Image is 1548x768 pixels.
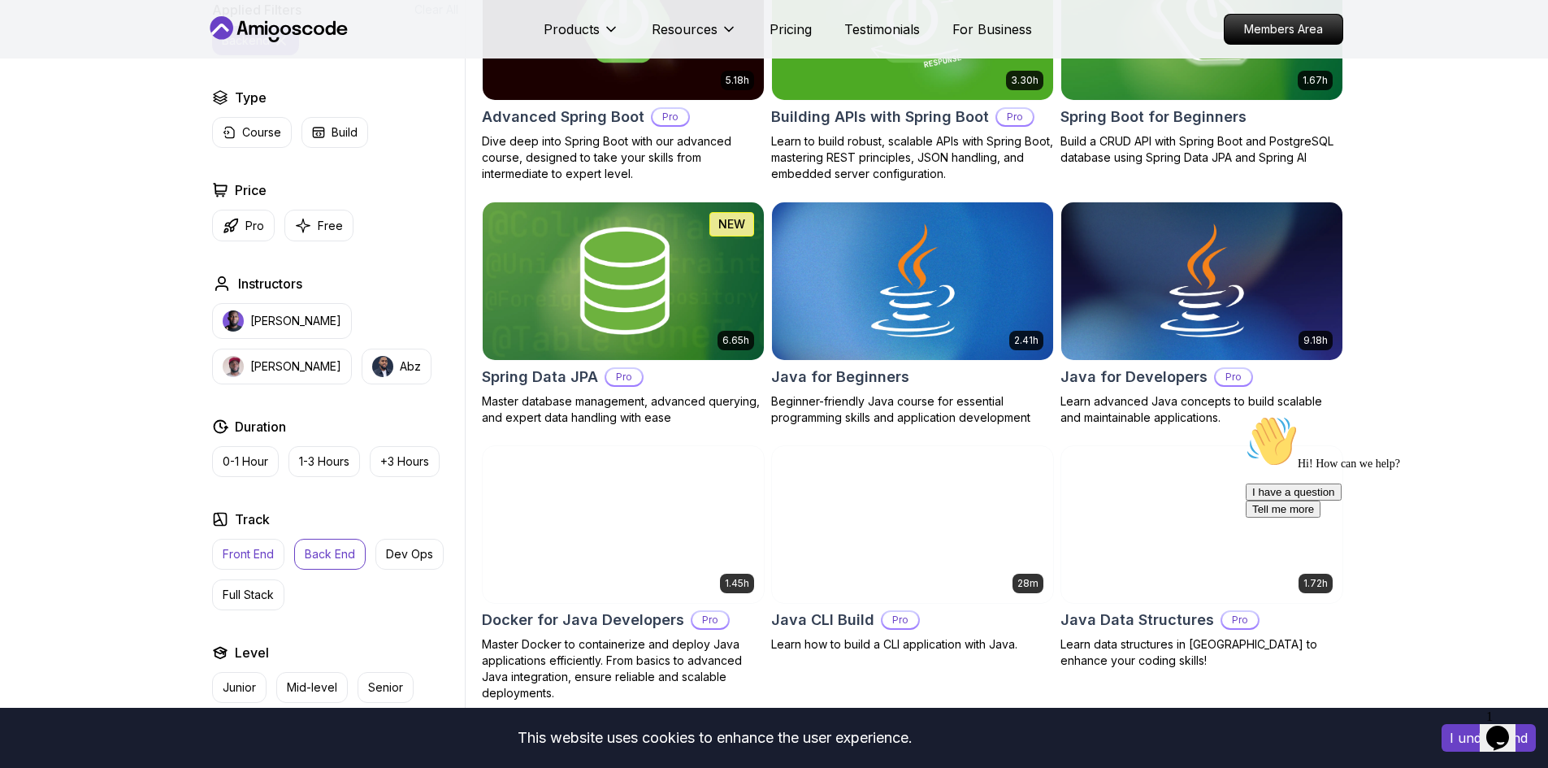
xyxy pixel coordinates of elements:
[223,310,244,332] img: instructor img
[1060,636,1343,669] p: Learn data structures in [GEOGRAPHIC_DATA] to enhance your coding skills!
[483,446,764,604] img: Docker for Java Developers card
[358,672,414,703] button: Senior
[235,180,267,200] h2: Price
[287,679,337,696] p: Mid-level
[223,356,244,377] img: instructor img
[771,366,909,388] h2: Java for Beginners
[771,106,989,128] h2: Building APIs with Spring Boot
[380,453,429,470] p: +3 Hours
[1216,369,1251,385] p: Pro
[223,453,268,470] p: 0-1 Hour
[250,358,341,375] p: [PERSON_NAME]
[1061,446,1342,604] img: Java Data Structures card
[726,74,749,87] p: 5.18h
[288,446,360,477] button: 1-3 Hours
[7,75,102,92] button: I have a question
[7,49,161,61] span: Hi! How can we help?
[482,366,598,388] h2: Spring Data JPA
[301,117,368,148] button: Build
[212,210,275,241] button: Pro
[212,303,352,339] button: instructor img[PERSON_NAME]
[276,672,348,703] button: Mid-level
[844,20,920,39] a: Testimonials
[368,679,403,696] p: Senior
[1061,202,1342,360] img: Java for Developers card
[1239,409,1532,695] iframe: chat widget
[1060,133,1343,166] p: Build a CRUD API with Spring Boot and PostgreSQL database using Spring Data JPA and Spring AI
[952,20,1032,39] a: For Business
[1060,106,1247,128] h2: Spring Boot for Beginners
[1060,366,1208,388] h2: Java for Developers
[318,218,343,234] p: Free
[212,579,284,610] button: Full Stack
[1014,334,1039,347] p: 2.41h
[1060,393,1343,426] p: Learn advanced Java concepts to build scalable and maintainable applications.
[235,417,286,436] h2: Duration
[242,124,281,141] p: Course
[12,720,1417,756] div: This website uses cookies to enhance the user experience.
[771,393,1054,426] p: Beginner-friendly Java course for essential programming skills and application development
[882,612,918,628] p: Pro
[482,445,765,702] a: Docker for Java Developers card1.45hDocker for Java DevelopersProMaster Docker to containerize an...
[212,446,279,477] button: 0-1 Hour
[1060,609,1214,631] h2: Java Data Structures
[294,539,366,570] button: Back End
[772,202,1053,360] img: Java for Beginners card
[652,20,718,39] p: Resources
[718,216,745,232] p: NEW
[212,117,292,148] button: Course
[482,202,765,426] a: Spring Data JPA card6.65hNEWSpring Data JPAProMaster database management, advanced querying, and ...
[1442,724,1536,752] button: Accept cookies
[1222,612,1258,628] p: Pro
[482,636,765,701] p: Master Docker to containerize and deploy Java applications efficiently. From basics to advanced J...
[1060,445,1343,670] a: Java Data Structures card1.72hJava Data StructuresProLearn data structures in [GEOGRAPHIC_DATA] t...
[284,210,353,241] button: Free
[544,20,619,52] button: Products
[1303,334,1328,347] p: 9.18h
[238,274,302,293] h2: Instructors
[771,133,1054,182] p: Learn to build robust, scalable APIs with Spring Boot, mastering REST principles, JSON handling, ...
[771,202,1054,426] a: Java for Beginners card2.41hJava for BeginnersBeginner-friendly Java course for essential program...
[7,7,299,109] div: 👋Hi! How can we help?I have a questionTell me more
[544,20,600,39] p: Products
[652,20,737,52] button: Resources
[235,88,267,107] h2: Type
[362,349,431,384] button: instructor imgAbz
[1480,703,1532,752] iframe: chat widget
[245,218,264,234] p: Pro
[370,446,440,477] button: +3 Hours
[235,643,269,662] h2: Level
[692,612,728,628] p: Pro
[772,446,1053,604] img: Java CLI Build card
[212,349,352,384] button: instructor img[PERSON_NAME]
[212,672,267,703] button: Junior
[770,20,812,39] a: Pricing
[332,124,358,141] p: Build
[722,334,749,347] p: 6.65h
[606,369,642,385] p: Pro
[1225,15,1342,44] p: Members Area
[7,92,81,109] button: Tell me more
[482,133,765,182] p: Dive deep into Spring Boot with our advanced course, designed to take your skills from intermedia...
[223,587,274,603] p: Full Stack
[212,539,284,570] button: Front End
[375,539,444,570] button: Dev Ops
[7,7,59,59] img: :wave:
[482,609,684,631] h2: Docker for Java Developers
[771,445,1054,653] a: Java CLI Build card28mJava CLI BuildProLearn how to build a CLI application with Java.
[482,393,765,426] p: Master database management, advanced querying, and expert data handling with ease
[725,577,749,590] p: 1.45h
[1224,14,1343,45] a: Members Area
[1060,202,1343,426] a: Java for Developers card9.18hJava for DevelopersProLearn advanced Java concepts to build scalable...
[400,358,421,375] p: Abz
[653,109,688,125] p: Pro
[1011,74,1039,87] p: 3.30h
[223,546,274,562] p: Front End
[482,106,644,128] h2: Advanced Spring Boot
[235,510,270,529] h2: Track
[305,546,355,562] p: Back End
